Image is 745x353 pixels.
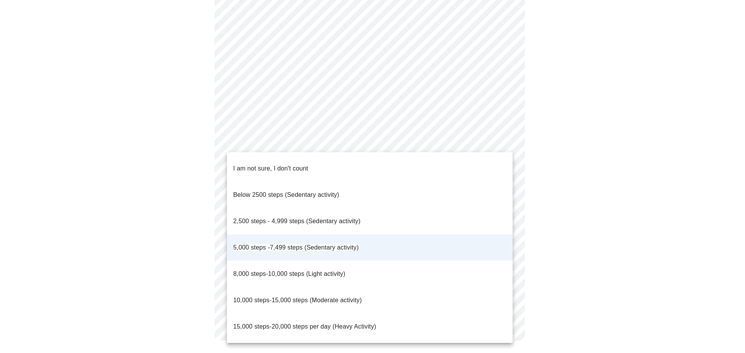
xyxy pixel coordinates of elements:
[233,218,360,224] span: 2,500 steps - 4,999 steps (Sedentary activity)
[233,297,362,303] span: 10,000 steps-15,000 steps (Moderate activity)
[233,191,339,198] span: Below 2500 steps (Sedentary activity)
[233,323,376,330] span: 15,000 steps-20,000 steps per day (Heavy Activity)
[233,244,359,251] span: 5,000 steps -7,499 steps (Sedentary activity)
[233,165,308,172] span: I am not sure, I don't count
[233,270,345,277] span: 8,000 steps-10,000 steps (Light activity)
